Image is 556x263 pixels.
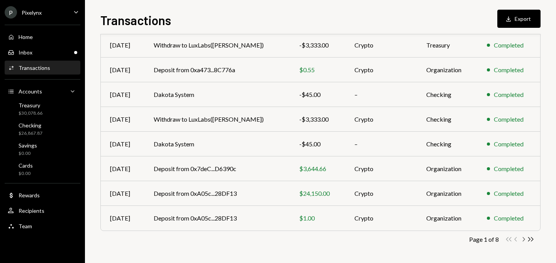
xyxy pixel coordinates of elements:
[299,139,336,149] div: -$45.00
[19,170,33,177] div: $0.00
[19,110,42,117] div: $30,078.66
[417,82,478,107] td: Checking
[110,90,135,99] div: [DATE]
[144,107,290,132] td: Withdraw to LuxLabs([PERSON_NAME])
[144,82,290,107] td: Dakota System
[144,156,290,181] td: Deposit from 0x7deC...D6390c
[345,206,417,231] td: Crypto
[22,9,42,16] div: Pixelynx
[110,214,135,223] div: [DATE]
[19,207,44,214] div: Recipients
[417,107,478,132] td: Checking
[5,204,80,217] a: Recipients
[417,58,478,82] td: Organization
[110,164,135,173] div: [DATE]
[299,214,336,223] div: $1.00
[19,122,42,129] div: Checking
[5,30,80,44] a: Home
[144,181,290,206] td: Deposit from 0xA05c...28DF13
[5,6,17,19] div: P
[19,142,37,149] div: Savings
[5,219,80,233] a: Team
[5,61,80,75] a: Transactions
[469,236,499,243] div: Page 1 of 8
[494,189,524,198] div: Completed
[110,41,135,50] div: [DATE]
[345,107,417,132] td: Crypto
[19,102,42,109] div: Treasury
[19,64,50,71] div: Transactions
[494,41,524,50] div: Completed
[345,132,417,156] td: –
[345,33,417,58] td: Crypto
[417,33,478,58] td: Treasury
[417,181,478,206] td: Organization
[5,120,80,138] a: Checking$26,867.87
[299,65,336,75] div: $0.55
[19,192,40,199] div: Rewards
[144,58,290,82] td: Deposit from 0xa473...8C776a
[345,181,417,206] td: Crypto
[110,139,135,149] div: [DATE]
[144,206,290,231] td: Deposit from 0xA05c...28DF13
[299,90,336,99] div: -$45.00
[5,100,80,118] a: Treasury$30,078.66
[110,189,135,198] div: [DATE]
[144,132,290,156] td: Dakota System
[494,90,524,99] div: Completed
[19,49,32,56] div: Inbox
[5,160,80,178] a: Cards$0.00
[19,130,42,137] div: $26,867.87
[5,45,80,59] a: Inbox
[110,115,135,124] div: [DATE]
[5,188,80,202] a: Rewards
[100,12,171,28] h1: Transactions
[19,34,33,40] div: Home
[19,162,33,169] div: Cards
[494,139,524,149] div: Completed
[345,156,417,181] td: Crypto
[417,156,478,181] td: Organization
[497,10,541,28] button: Export
[494,115,524,124] div: Completed
[494,164,524,173] div: Completed
[299,189,336,198] div: $24,150.00
[494,65,524,75] div: Completed
[5,84,80,98] a: Accounts
[494,214,524,223] div: Completed
[299,115,336,124] div: -$3,333.00
[19,223,32,229] div: Team
[417,206,478,231] td: Organization
[19,150,37,157] div: $0.00
[417,132,478,156] td: Checking
[299,41,336,50] div: -$3,333.00
[144,33,290,58] td: Withdraw to LuxLabs([PERSON_NAME])
[345,82,417,107] td: –
[19,88,42,95] div: Accounts
[299,164,336,173] div: $3,644.66
[110,65,135,75] div: [DATE]
[345,58,417,82] td: Crypto
[5,140,80,158] a: Savings$0.00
